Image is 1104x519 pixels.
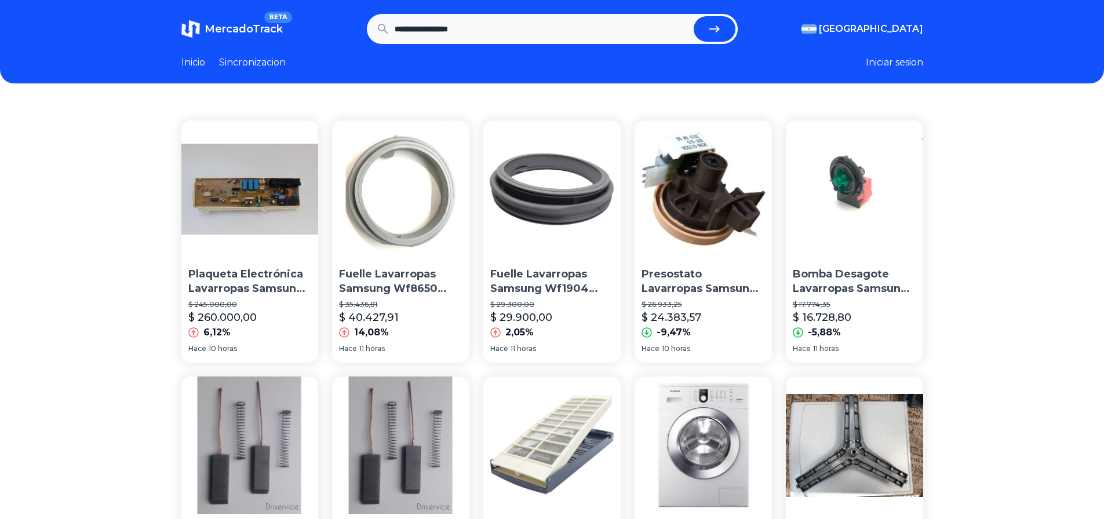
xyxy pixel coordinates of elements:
span: BETA [264,12,292,23]
span: 10 horas [662,344,690,353]
a: MercadoTrackBETA [181,20,283,38]
p: $ 26.933,25 [642,300,765,309]
a: Plaqueta Electrónica Lavarropas Samsung 1702Plaqueta Electrónica Lavarropas Samsung 1702$ 245.000... [181,120,319,363]
img: Eje Soporte Tambor Lavarropas Samsung Wf1904 1904 [786,377,923,514]
p: Plaqueta Electrónica Lavarropas Samsung 1702 [188,267,312,296]
img: Bomba Desagote Lavarropas Samsung Wf 1702 1804 1904 8650 [786,120,923,258]
a: Presostato Lavarropas Samsung Carga Frontal Wf1702 1702Presostato Lavarropas Samsung Carga Fronta... [635,120,772,363]
p: $ 16.728,80 [793,309,851,326]
p: -9,47% [657,326,691,339]
span: 10 horas [209,344,237,353]
p: Bomba Desagote Lavarropas Samsung Wf 1702 1804 1904 8650 [793,267,916,296]
img: MercadoTrack [181,20,200,38]
button: [GEOGRAPHIC_DATA] [801,22,923,36]
span: 11 horas [359,344,385,353]
span: MercadoTrack [205,23,283,35]
p: Fuelle Lavarropas Samsung Wf8650 8650 Repuesto [339,267,462,296]
span: Hace [188,344,206,353]
p: $ 17.774,35 [793,300,916,309]
button: Iniciar sesion [866,56,923,70]
a: Fuelle Lavarropas Samsung Wf1904 OriginalFuelle Lavarropas Samsung Wf1904 Original$ 29.300,00$ 29... [483,120,621,363]
p: Fuelle Lavarropas Samsung Wf1904 Original [490,267,614,296]
img: Fuelle Lavarropas Samsung Wf1904 Original [483,120,621,258]
img: Filtro Pelusas Lavarropas Samsung Wa80f5s4ut Original [483,377,621,514]
p: 6,12% [203,326,231,339]
img: Plaqueta Electrónica Lavarropas Samsung 1702 [181,120,319,258]
p: $ 260.000,00 [188,309,257,326]
p: $ 245.000,00 [188,300,312,309]
span: 11 horas [813,344,839,353]
p: Presostato Lavarropas Samsung Carga Frontal Wf1702 1702 [642,267,765,296]
img: Lavarropas Samsung Ww65m0nhcu 6.5k 1000rpm Envío Gratis Caba [635,377,772,514]
a: Bomba Desagote Lavarropas Samsung Wf 1702 1804 1904 8650Bomba Desagote Lavarropas Samsung Wf 1702... [786,120,923,363]
img: Presostato Lavarropas Samsung Carga Frontal Wf1702 1702 [635,120,772,258]
p: $ 29.300,00 [490,300,614,309]
a: Inicio [181,56,205,70]
p: $ 35.436,81 [339,300,462,309]
p: $ 40.427,91 [339,309,399,326]
p: -5,88% [808,326,841,339]
img: Fuelle Lavarropas Samsung Wf8650 8650 Repuesto [332,120,469,258]
span: Hace [339,344,357,353]
span: [GEOGRAPHIC_DATA] [819,22,923,36]
a: Fuelle Lavarropas Samsung Wf8650 8650 RepuestoFuelle Lavarropas Samsung Wf8650 8650 Repuesto$ 35.... [332,120,469,363]
img: Carbones De Motor Lavarropas Samsung Wf 1904 [181,377,319,514]
span: Hace [490,344,508,353]
img: Argentina [801,24,817,34]
span: 11 horas [511,344,536,353]
p: 2,05% [505,326,534,339]
img: Carbones De Motor Lavarropas Samsung Wf 1702 [332,377,469,514]
p: $ 24.383,57 [642,309,701,326]
span: Hace [642,344,660,353]
p: $ 29.900,00 [490,309,552,326]
span: Hace [793,344,811,353]
p: 14,08% [354,326,389,339]
a: Sincronizacion [219,56,286,70]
